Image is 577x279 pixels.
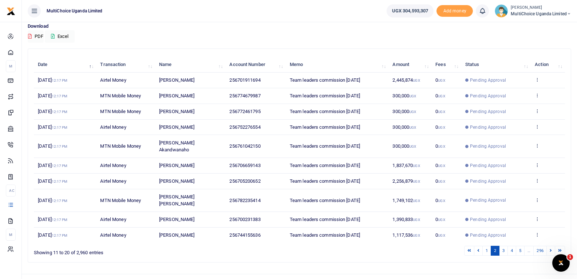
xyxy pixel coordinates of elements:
[511,11,571,17] span: MultiChoice Uganda Limited
[7,7,15,16] img: logo-small
[6,60,16,72] li: M
[438,233,445,237] small: UGX
[290,124,360,130] span: Team leaders commission [DATE]
[435,143,445,149] span: 0
[435,163,445,168] span: 0
[567,254,573,260] span: 1
[409,94,416,98] small: UGX
[436,5,473,17] li: Toup your wallet
[229,198,260,203] span: 256782235414
[159,232,194,238] span: [PERSON_NAME]
[470,216,506,223] span: Pending Approval
[229,232,260,238] span: 256744155636
[511,5,571,11] small: [PERSON_NAME]
[290,232,360,238] span: Team leaders commission [DATE]
[392,198,420,203] span: 1,749,102
[392,178,420,184] span: 2,256,879
[159,163,194,168] span: [PERSON_NAME]
[435,198,445,203] span: 0
[52,233,68,237] small: 12:17 PM
[45,30,75,43] button: Excel
[388,57,431,73] th: Amount: activate to sort column ascending
[100,93,141,98] span: MTN Mobile Money
[392,93,416,98] span: 300,000
[38,198,67,203] span: [DATE]
[470,143,506,150] span: Pending Approval
[225,57,286,73] th: Account Number: activate to sort column ascending
[392,109,416,114] span: 300,000
[229,178,260,184] span: 256705200652
[52,218,68,222] small: 12:17 PM
[413,164,420,168] small: UGX
[290,77,360,83] span: Team leaders commission [DATE]
[438,218,445,222] small: UGX
[38,124,67,130] span: [DATE]
[552,254,570,272] iframe: Intercom live chat
[461,57,531,73] th: Status: activate to sort column ascending
[413,218,420,222] small: UGX
[470,232,506,239] span: Pending Approval
[28,23,571,30] p: Download
[7,8,15,13] a: logo-small logo-large logo-large
[413,179,420,183] small: UGX
[100,163,126,168] span: Airtel Money
[290,217,360,222] span: Team leaders commission [DATE]
[290,198,360,203] span: Team leaders commission [DATE]
[229,93,260,98] span: 256774679987
[38,109,67,114] span: [DATE]
[38,178,67,184] span: [DATE]
[409,110,416,114] small: UGX
[229,217,260,222] span: 256700231383
[384,4,437,18] li: Wallet ballance
[100,217,126,222] span: Airtel Money
[438,125,445,129] small: UGX
[6,229,16,241] li: M
[229,163,260,168] span: 256706659143
[531,57,565,73] th: Action: activate to sort column ascending
[38,232,67,238] span: [DATE]
[159,77,194,83] span: [PERSON_NAME]
[286,57,388,73] th: Memo: activate to sort column ascending
[435,124,445,130] span: 0
[159,194,194,207] span: [PERSON_NAME] [PERSON_NAME]
[482,246,491,256] a: 1
[470,108,506,115] span: Pending Approval
[155,57,225,73] th: Name: activate to sort column ascending
[100,198,141,203] span: MTN Mobile Money
[38,143,67,149] span: [DATE]
[229,124,260,130] span: 256752276554
[28,30,44,43] button: PDF
[52,144,68,148] small: 12:17 PM
[52,179,68,183] small: 12:17 PM
[470,93,506,99] span: Pending Approval
[413,233,420,237] small: UGX
[438,94,445,98] small: UGX
[392,143,416,149] span: 300,000
[431,57,461,73] th: Fees: activate to sort column ascending
[38,93,67,98] span: [DATE]
[491,246,499,256] a: 2
[413,199,420,203] small: UGX
[96,57,155,73] th: Transaction: activate to sort column ascending
[438,144,445,148] small: UGX
[52,94,68,98] small: 12:17 PM
[438,199,445,203] small: UGX
[52,164,68,168] small: 12:17 PM
[470,77,506,84] span: Pending Approval
[38,77,67,83] span: [DATE]
[392,163,420,168] span: 1,837,670
[229,77,260,83] span: 256701911694
[38,163,67,168] span: [DATE]
[438,164,445,168] small: UGX
[159,93,194,98] span: [PERSON_NAME]
[436,8,473,13] a: Add money
[392,77,420,83] span: 2,445,874
[438,78,445,82] small: UGX
[159,140,194,153] span: [PERSON_NAME] Akandwanaho
[495,4,508,18] img: profile-user
[438,110,445,114] small: UGX
[392,217,420,222] span: 1,390,833
[470,162,506,169] span: Pending Approval
[470,124,506,131] span: Pending Approval
[435,77,445,83] span: 0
